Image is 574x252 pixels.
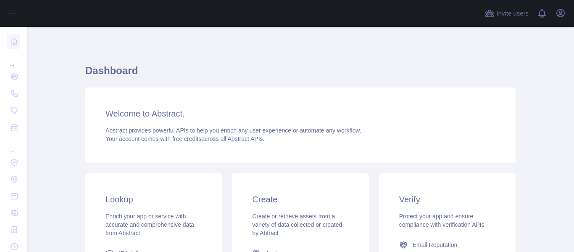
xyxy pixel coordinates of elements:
[105,194,202,205] h3: Lookup
[7,50,20,67] div: ...
[252,194,348,205] h3: Create
[105,135,264,142] span: Your account comes with across all Abstract APIs.
[7,136,20,153] div: ...
[172,135,201,142] span: free credits
[496,9,529,19] span: Invite users
[85,64,516,84] h1: Dashboard
[105,127,361,134] span: Abstract provides powerful APIs to help you enrich any user experience or automate any workflow.
[105,108,495,119] h3: Welcome to Abstract.
[105,213,194,236] span: Enrich your app or service with accurate and comprehensive data from Abstract
[399,194,495,205] h3: Verify
[399,213,484,228] span: Protect your app and ensure compliance with verification APIs
[413,241,458,249] span: Email Reputation
[252,213,342,236] span: Create or retrieve assets from a variety of data collected or created by Abtract
[483,7,530,20] button: Invite users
